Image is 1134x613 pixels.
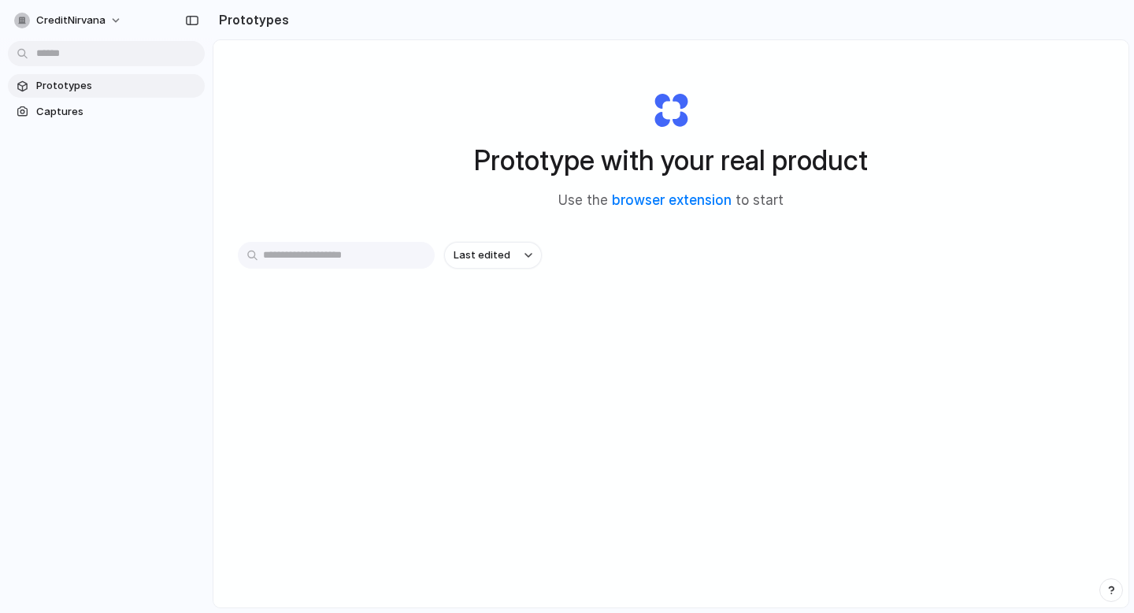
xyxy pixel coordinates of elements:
span: Captures [36,104,198,120]
a: browser extension [612,192,732,208]
button: Last edited [444,242,542,269]
span: Use the to start [558,191,784,211]
span: Last edited [454,247,510,263]
button: CreditNirvana [8,8,130,33]
span: Prototypes [36,78,198,94]
h2: Prototypes [213,10,289,29]
a: Captures [8,100,205,124]
h1: Prototype with your real product [474,139,868,181]
span: CreditNirvana [36,13,106,28]
a: Prototypes [8,74,205,98]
